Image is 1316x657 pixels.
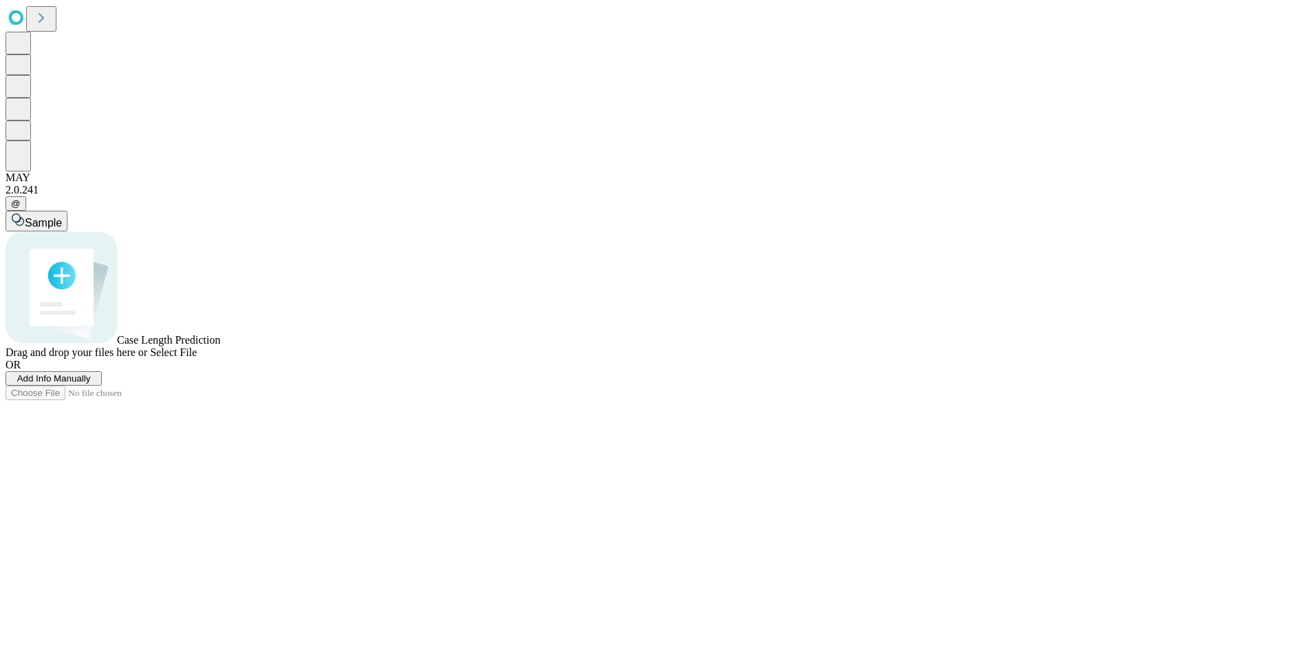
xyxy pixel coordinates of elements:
span: Drag and drop your files here or [6,346,147,358]
div: MAY [6,171,1310,184]
button: @ [6,196,26,211]
button: Add Info Manually [6,371,102,386]
div: 2.0.241 [6,184,1310,196]
span: Select File [150,346,197,358]
span: @ [11,198,21,209]
button: Sample [6,211,67,231]
span: Case Length Prediction [117,334,220,346]
span: Add Info Manually [17,373,91,384]
span: Sample [25,217,62,229]
span: OR [6,359,21,371]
